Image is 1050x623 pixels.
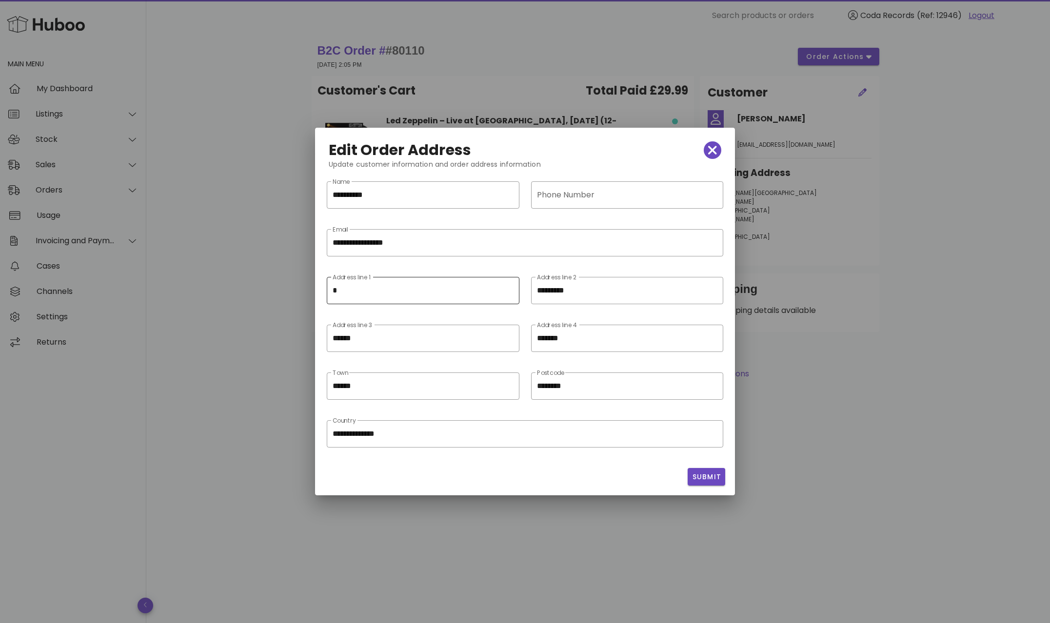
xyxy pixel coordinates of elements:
[333,178,350,186] label: Name
[333,226,348,234] label: Email
[537,322,577,329] label: Address line 4
[537,370,564,377] label: Postcode
[321,159,729,177] div: Update customer information and order address information
[333,322,372,329] label: Address line 3
[333,274,371,281] label: Address line 1
[333,417,356,425] label: Country
[329,142,472,158] h2: Edit Order Address
[688,468,725,486] button: Submit
[537,274,576,281] label: Address line 2
[692,472,721,482] span: Submit
[333,370,348,377] label: Town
